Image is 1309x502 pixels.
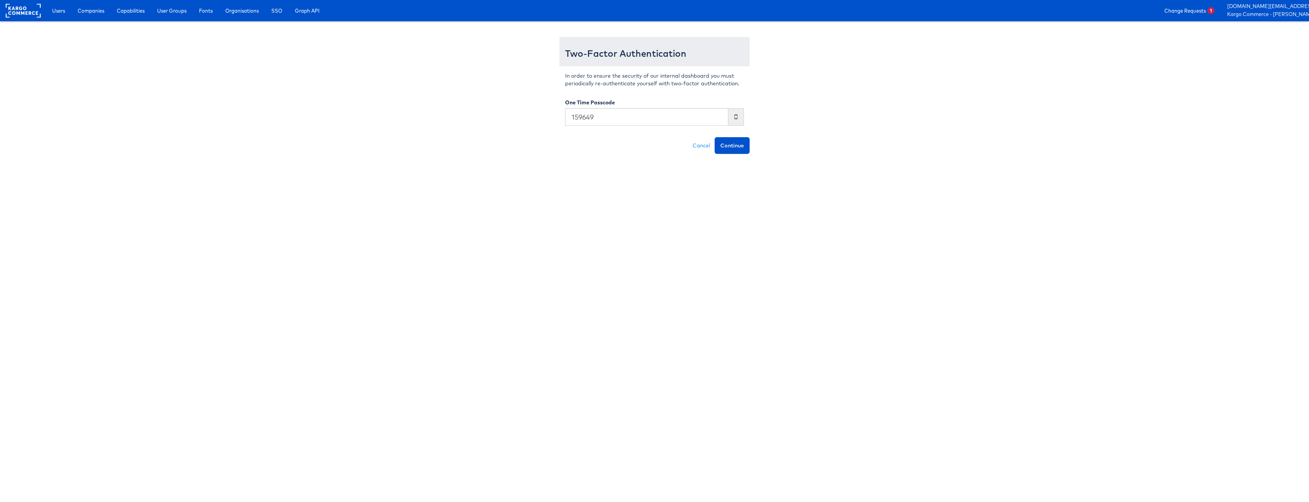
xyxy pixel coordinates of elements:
[565,48,744,58] h3: Two-Factor Authentication
[46,4,71,18] a: Users
[289,4,325,18] a: Graph API
[688,137,715,154] a: Cancel
[565,108,728,126] input: Enter the code
[52,7,65,14] span: Users
[111,4,150,18] a: Capabilities
[1227,3,1303,11] a: [DOMAIN_NAME][EMAIL_ADDRESS][DOMAIN_NAME]
[193,4,218,18] a: Fonts
[271,7,282,14] span: SSO
[199,7,213,14] span: Fonts
[225,7,259,14] span: Organisations
[1207,7,1215,14] span: 1
[151,4,192,18] a: User Groups
[72,4,110,18] a: Companies
[295,7,320,14] span: Graph API
[1227,11,1303,19] a: Kargo Commerce - [PERSON_NAME]
[715,137,750,154] button: Continue
[220,4,264,18] a: Organisations
[117,7,145,14] span: Capabilities
[1159,4,1220,18] a: Change Requests1
[78,7,104,14] span: Companies
[565,72,744,87] p: In order to ensure the security of our internal dashboard you must periodically re-authenticate y...
[266,4,288,18] a: SSO
[565,99,615,106] label: One Time Passcode
[157,7,186,14] span: User Groups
